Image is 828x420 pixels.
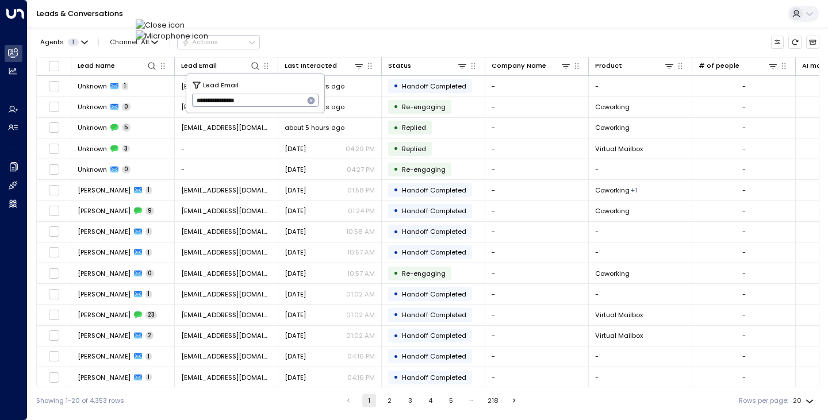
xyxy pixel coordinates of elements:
[595,310,643,319] span: Virtual Mailbox
[285,227,306,236] span: Yesterday
[347,186,375,195] p: 01:58 PM
[285,206,306,215] span: Yesterday
[742,102,746,111] div: -
[285,248,306,257] span: Yesterday
[181,290,271,299] span: anassabri@gmail.com
[181,269,271,278] span: akhilvatvani@gmail.com
[595,60,674,71] div: Product
[145,228,152,236] span: 1
[595,144,643,153] span: Virtual Mailbox
[393,286,398,302] div: •
[485,394,501,407] button: Go to page 218
[742,310,746,319] div: -
[485,180,589,200] td: -
[485,118,589,138] td: -
[177,35,260,49] button: Actions
[444,394,458,407] button: Go to page 5
[145,249,152,257] span: 1
[402,186,466,195] span: Handoff Completed
[393,99,398,114] div: •
[141,38,149,46] span: All
[78,373,131,382] span: Anas Sabri
[589,76,692,96] td: -
[181,123,271,132] span: Haifanguo@gmail.com
[181,331,271,340] span: anassabri@gmail.com
[485,284,589,304] td: -
[485,159,589,179] td: -
[175,138,278,159] td: -
[48,309,60,321] span: Toggle select row
[145,186,152,194] span: 1
[402,310,466,319] span: Handoff Completed
[145,373,152,382] span: 1
[78,206,131,215] span: Akhil Vatvani
[362,394,376,407] button: page 1
[36,36,91,48] button: Agents1
[402,227,466,236] span: Handoff Completed
[48,350,60,362] span: Toggle select row
[122,165,131,174] span: 0
[285,186,306,195] span: Yesterday
[788,36,802,49] span: Refresh
[393,245,398,260] div: •
[742,123,746,132] div: -
[424,394,438,407] button: Go to page 4
[145,311,157,319] span: 23
[589,284,692,304] td: -
[793,394,816,408] div: 20
[383,394,397,407] button: Go to page 2
[48,268,60,279] span: Toggle select row
[485,367,589,387] td: -
[507,394,521,407] button: Go to next page
[347,352,375,361] p: 04:16 PM
[78,227,131,236] span: Akhil Vatvani
[742,290,746,299] div: -
[78,144,107,153] span: Unknown
[771,36,784,49] button: Customize
[393,182,398,198] div: •
[699,60,778,71] div: # of people
[393,328,398,344] div: •
[341,394,522,407] nav: pagination navigation
[393,224,398,240] div: •
[742,82,746,91] div: -
[285,60,337,71] div: Last Interacted
[485,222,589,242] td: -
[203,80,239,90] span: Lead Email
[589,242,692,263] td: -
[78,248,131,257] span: Akhil Vatvani
[48,60,60,72] span: Toggle select all
[742,165,746,174] div: -
[402,165,446,174] span: Trigger
[68,38,79,46] span: 1
[393,203,398,218] div: •
[742,186,746,195] div: -
[595,206,630,215] span: Coworking
[136,30,208,41] img: Microphone icon
[742,331,746,340] div: -
[595,331,643,340] span: Virtual Mailbox
[285,331,306,340] span: Yesterday
[78,186,131,195] span: Florent Maillet
[285,290,306,299] span: Yesterday
[145,207,154,215] span: 9
[485,346,589,367] td: -
[402,102,446,111] span: Trigger
[37,9,123,18] a: Leads & Conversations
[48,372,60,383] span: Toggle select row
[589,159,692,179] td: -
[175,159,278,179] td: -
[285,373,306,382] span: Aug 21, 2025
[485,201,589,221] td: -
[182,38,218,46] div: Actions
[742,206,746,215] div: -
[589,222,692,242] td: -
[393,369,398,385] div: •
[181,352,271,361] span: anassabri@gmail.com
[181,60,217,71] div: Lead Email
[48,288,60,300] span: Toggle select row
[285,60,364,71] div: Last Interacted
[78,123,107,132] span: Unknown
[122,82,128,90] span: 1
[699,60,739,71] div: # of people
